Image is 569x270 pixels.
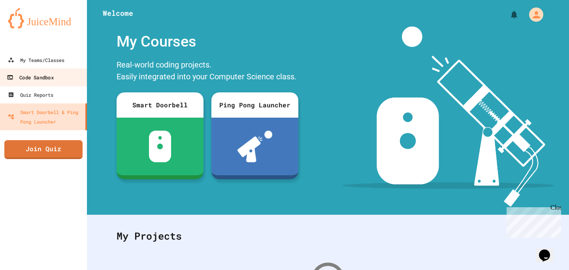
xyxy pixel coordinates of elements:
iframe: chat widget [536,238,561,262]
img: banner-image-my-projects.png [343,26,554,207]
img: sdb-white.svg [149,131,171,162]
div: Quiz Reports [8,90,53,99]
div: Smart Doorbell & Ping Pong Launcher [8,107,82,126]
div: Code Sandbox [7,73,53,82]
div: Ping Pong Launcher [211,92,298,118]
div: Smart Doorbell [117,92,203,118]
div: My Notifications [495,8,521,21]
iframe: chat widget [503,204,561,238]
div: Real-world coding projects. Easily integrated into your Computer Science class. [113,57,302,86]
img: ppl-with-ball.png [237,131,273,162]
div: My Teams/Classes [8,55,64,65]
div: My Courses [113,26,302,57]
img: logo-orange.svg [8,8,79,28]
div: My Account [521,6,545,24]
div: My Projects [109,221,547,251]
div: Chat with us now!Close [3,3,55,50]
a: Join Quiz [4,140,83,159]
